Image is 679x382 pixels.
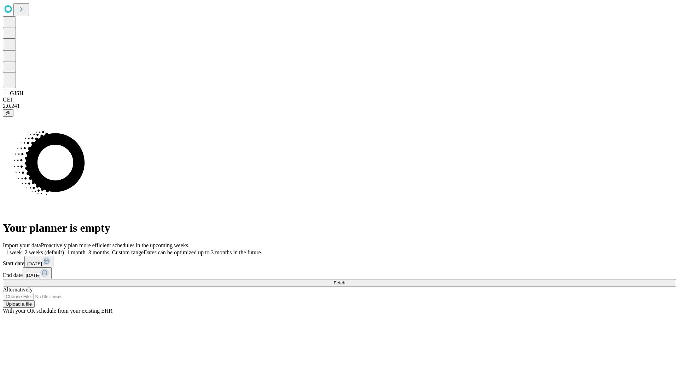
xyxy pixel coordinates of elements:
div: 2.0.241 [3,103,676,109]
span: [DATE] [25,273,40,278]
span: Fetch [333,280,345,285]
span: Alternatively [3,286,33,293]
span: Proactively plan more efficient schedules in the upcoming weeks. [41,242,190,248]
h1: Your planner is empty [3,221,676,235]
div: GEI [3,97,676,103]
span: 1 month [67,249,86,255]
span: With your OR schedule from your existing EHR [3,308,112,314]
span: Dates can be optimized up to 3 months in the future. [144,249,262,255]
div: Start date [3,256,676,267]
span: @ [6,110,11,116]
span: GJSH [10,90,23,96]
span: Custom range [112,249,144,255]
button: [DATE] [24,256,53,267]
span: 3 months [88,249,109,255]
button: Fetch [3,279,676,286]
button: Upload a file [3,300,35,308]
span: 2 weeks (default) [25,249,64,255]
span: 1 week [6,249,22,255]
span: Import your data [3,242,41,248]
button: [DATE] [23,267,52,279]
button: @ [3,109,13,117]
span: [DATE] [27,261,42,266]
div: End date [3,267,676,279]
